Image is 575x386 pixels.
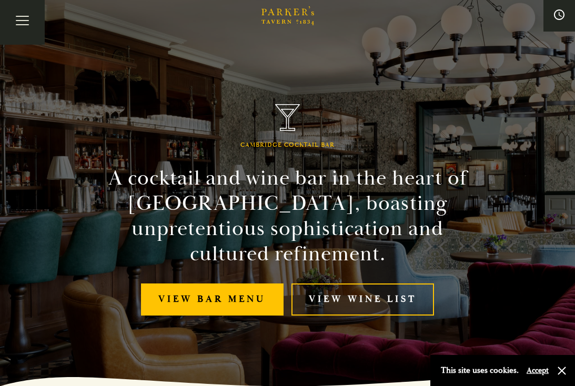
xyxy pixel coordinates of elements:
h1: Cambridge Cocktail Bar [240,141,335,149]
a: View bar menu [141,283,283,316]
a: View Wine List [291,283,434,316]
h2: A cocktail and wine bar in the heart of [GEOGRAPHIC_DATA], boasting unpretentious sophistication ... [90,166,486,267]
p: This site uses cookies. [441,363,519,378]
button: Close and accept [557,365,567,376]
img: Parker's Tavern Brasserie Cambridge [275,104,300,131]
button: Accept [527,365,549,375]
